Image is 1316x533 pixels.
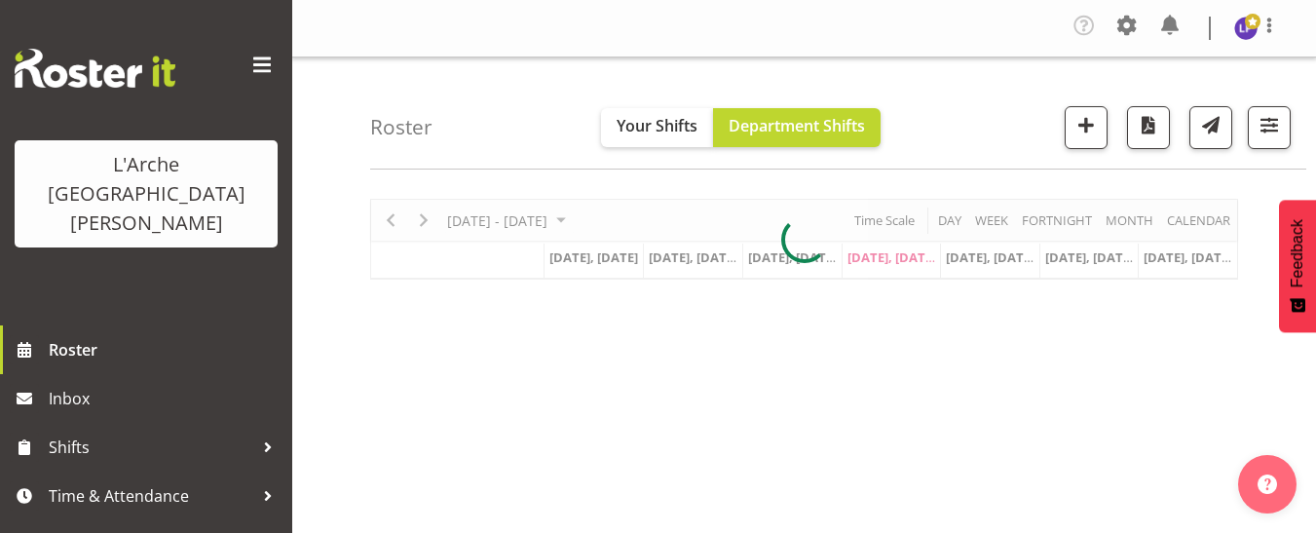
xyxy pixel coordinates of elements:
[729,115,865,136] span: Department Shifts
[34,150,258,238] div: L'Arche [GEOGRAPHIC_DATA][PERSON_NAME]
[49,335,282,364] span: Roster
[1279,200,1316,332] button: Feedback - Show survey
[601,108,713,147] button: Your Shifts
[1258,475,1277,494] img: help-xxl-2.png
[1234,17,1258,40] img: lydia-peters9732.jpg
[1248,106,1291,149] button: Filter Shifts
[713,108,881,147] button: Department Shifts
[15,49,175,88] img: Rosterit website logo
[1289,219,1306,287] span: Feedback
[49,433,253,462] span: Shifts
[617,115,697,136] span: Your Shifts
[1127,106,1170,149] button: Download a PDF of the roster according to the set date range.
[1189,106,1232,149] button: Send a list of all shifts for the selected filtered period to all rostered employees.
[49,481,253,511] span: Time & Attendance
[1065,106,1108,149] button: Add a new shift
[370,116,432,138] h4: Roster
[49,384,282,413] span: Inbox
